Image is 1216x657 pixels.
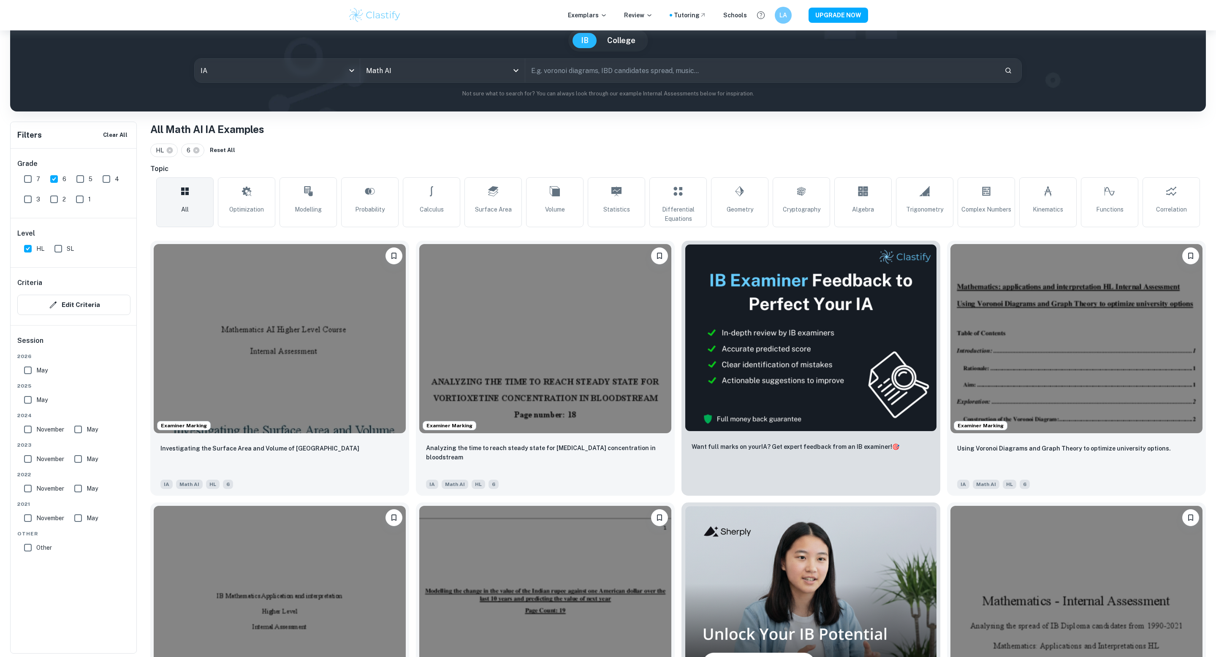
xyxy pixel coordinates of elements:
span: Math AI [973,480,999,489]
h6: Topic [150,164,1206,174]
a: Schools [723,11,747,20]
input: E.g. voronoi diagrams, IBD candidates spread, music... [525,59,998,82]
a: Examiner MarkingBookmarkInvestigating the Surface Area and Volume of Lake TiticacaIAMath AIHL6 [150,241,409,496]
span: IA [426,480,438,489]
span: HL [36,244,44,253]
span: IA [160,480,173,489]
span: 2025 [17,382,130,390]
img: Clastify logo [348,7,402,24]
button: IB [573,33,597,48]
span: Correlation [1156,205,1187,214]
span: May [36,366,48,375]
p: Investigating the Surface Area and Volume of Lake Titicaca [160,444,359,453]
span: HL [206,480,220,489]
span: 3 [36,195,40,204]
h6: LA [779,11,788,20]
a: Examiner MarkingBookmarkAnalyzing the time to reach steady state for Vortioxetine concentration i... [416,241,675,496]
span: Statistics [603,205,630,214]
h6: Level [17,228,130,239]
span: 5 [89,174,92,184]
span: Algebra [852,205,874,214]
span: Math AI [176,480,203,489]
span: SL [67,244,74,253]
span: Other [17,530,130,538]
span: Examiner Marking [157,422,210,429]
span: Other [36,543,52,552]
span: Math AI [442,480,468,489]
h6: Session [17,336,130,353]
span: 2 [62,195,66,204]
span: All [181,205,189,214]
button: Bookmark [385,247,402,264]
span: May [87,484,98,493]
span: 6 [223,480,233,489]
button: Bookmark [651,509,668,526]
p: Review [624,11,653,20]
span: Cryptography [783,205,820,214]
span: 2023 [17,441,130,449]
img: Math AI IA example thumbnail: Analyzing the time to reach steady state [419,244,671,433]
span: November [36,484,64,493]
span: Calculus [420,205,444,214]
span: 6 [62,174,66,184]
p: Not sure what to search for? You can always look through our example Internal Assessments below f... [17,90,1199,98]
button: College [599,33,644,48]
span: Probability [355,205,385,214]
span: Complex Numbers [961,205,1011,214]
span: HL [156,146,168,155]
span: Examiner Marking [954,422,1007,429]
button: Help and Feedback [754,8,768,22]
span: HL [472,480,485,489]
span: November [36,425,64,434]
button: Bookmark [1182,509,1199,526]
div: 6 [181,144,204,157]
button: Bookmark [651,247,668,264]
h6: Grade [17,159,130,169]
button: Search [1001,63,1015,78]
span: 1 [88,195,91,204]
span: Modelling [295,205,322,214]
span: Differential Equations [653,205,703,223]
span: November [36,513,64,523]
span: Optimization [229,205,264,214]
span: 7 [36,174,40,184]
div: IA [195,59,360,82]
button: LA [775,7,792,24]
a: Examiner MarkingBookmarkUsing Voronoi Diagrams and Graph Theory to optimize university options.IA... [947,241,1206,496]
span: Trigonometry [906,205,943,214]
span: November [36,454,64,464]
span: 2026 [17,353,130,360]
span: Examiner Marking [423,422,476,429]
span: May [87,425,98,434]
span: 6 [187,146,194,155]
p: Exemplars [568,11,607,20]
h6: Filters [17,129,42,141]
p: Analyzing the time to reach steady state for Vortioxetine concentration in bloodstream [426,443,665,462]
span: 4 [115,174,119,184]
div: HL [150,144,178,157]
a: Tutoring [674,11,706,20]
span: 6 [489,480,499,489]
p: Using Voronoi Diagrams and Graph Theory to optimize university options. [957,444,1171,453]
span: Surface Area [475,205,512,214]
span: HL [1003,480,1016,489]
span: Volume [545,205,565,214]
p: Want full marks on your IA ? Get expert feedback from an IB examiner! [692,442,899,451]
span: Functions [1096,205,1124,214]
h6: Criteria [17,278,42,288]
span: IA [957,480,969,489]
button: Edit Criteria [17,295,130,315]
span: Geometry [727,205,753,214]
span: 2024 [17,412,130,419]
img: Math AI IA example thumbnail: Using Voronoi Diagrams and Graph Theory [950,244,1202,433]
span: 🎯 [892,443,899,450]
img: Math AI IA example thumbnail: Investigating the Surface Area and Volum [154,244,406,433]
span: May [87,454,98,464]
button: UPGRADE NOW [809,8,868,23]
span: May [36,395,48,405]
span: 2022 [17,471,130,478]
span: Kinematics [1033,205,1063,214]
